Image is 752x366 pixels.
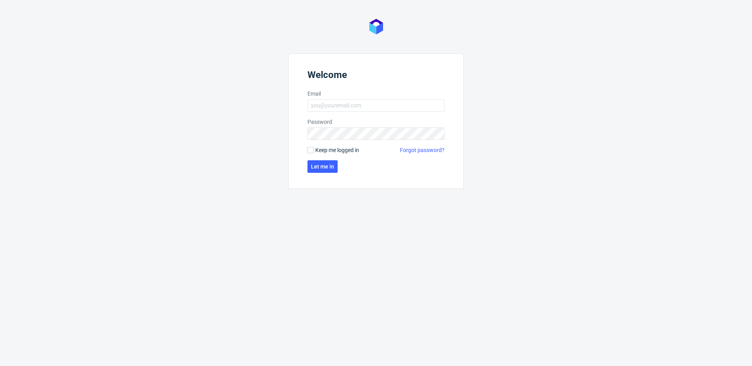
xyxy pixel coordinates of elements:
input: you@youremail.com [307,99,445,112]
header: Welcome [307,69,445,83]
label: Password [307,118,445,126]
span: Let me in [311,164,334,169]
span: Keep me logged in [315,146,359,154]
button: Let me in [307,160,338,173]
a: Forgot password? [400,146,445,154]
label: Email [307,90,445,98]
